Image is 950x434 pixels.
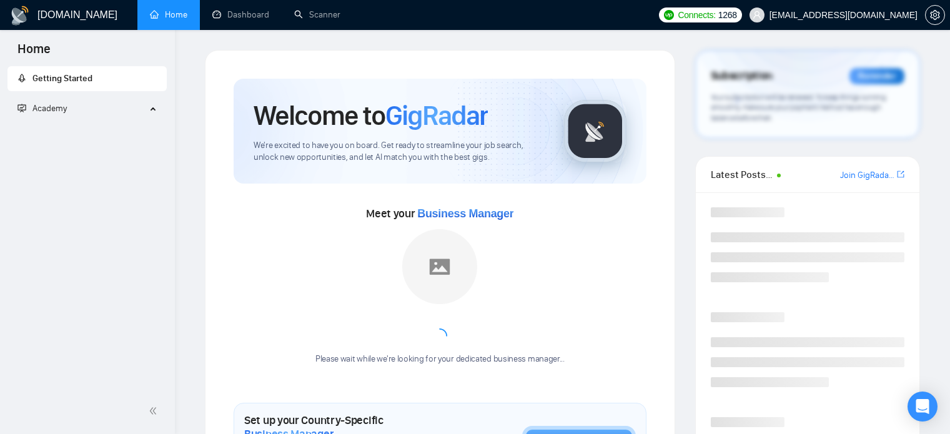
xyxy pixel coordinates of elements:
[417,207,513,220] span: Business Manager
[366,207,513,220] span: Meet your
[711,167,773,182] span: Latest Posts from the GigRadar Community
[840,169,894,182] a: Join GigRadar Slack Community
[32,73,92,84] span: Getting Started
[149,405,161,417] span: double-left
[308,353,572,365] div: Please wait while we're looking for your dedicated business manager...
[10,6,30,26] img: logo
[7,66,167,91] li: Getting Started
[254,140,544,164] span: We're excited to have you on board. Get ready to streamline your job search, unlock new opportuni...
[897,169,904,179] span: export
[718,8,737,22] span: 1268
[385,99,488,132] span: GigRadar
[678,8,715,22] span: Connects:
[17,104,26,112] span: fund-projection-screen
[925,10,945,20] a: setting
[926,10,944,20] span: setting
[17,103,67,114] span: Academy
[711,66,773,87] span: Subscription
[925,5,945,25] button: setting
[711,92,886,122] span: Your subscription will be renewed. To keep things running smoothly, make sure your payment method...
[897,169,904,180] a: export
[17,74,26,82] span: rocket
[564,100,626,162] img: gigradar-logo.png
[254,99,488,132] h1: Welcome to
[32,103,67,114] span: Academy
[150,9,187,20] a: homeHome
[664,10,674,20] img: upwork-logo.png
[432,328,447,343] span: loading
[402,229,477,304] img: placeholder.png
[753,11,761,19] span: user
[294,9,340,20] a: searchScanner
[849,68,904,84] div: Reminder
[212,9,269,20] a: dashboardDashboard
[908,392,938,422] div: Open Intercom Messenger
[7,40,61,66] span: Home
